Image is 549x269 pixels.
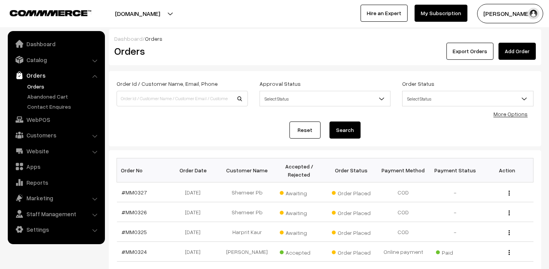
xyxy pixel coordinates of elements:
a: Reports [10,175,102,189]
a: Customers [10,128,102,142]
td: [DATE] [169,202,221,222]
a: Dashboard [10,37,102,51]
img: Menu [509,230,510,235]
span: Order Placed [332,187,371,197]
td: Shemeer Pb [221,182,273,202]
input: Order Id / Customer Name / Customer Email / Customer Phone [117,91,248,106]
a: #MM0327 [122,189,147,196]
span: Accepted [280,246,319,257]
a: Apps [10,160,102,174]
span: Awaiting [280,227,319,237]
span: Awaiting [280,187,319,197]
span: Orders [145,35,162,42]
a: Reset [289,121,321,139]
span: Select Status [260,92,390,106]
span: Select Status [403,92,533,106]
a: Staff Management [10,207,102,221]
td: Online payment [377,242,429,262]
th: Action [481,158,533,182]
span: Order Placed [332,227,371,237]
a: Catalog [10,53,102,67]
button: [DOMAIN_NAME] [88,4,187,23]
a: Add Order [498,43,536,60]
h2: Orders [114,45,247,57]
span: Select Status [260,91,391,106]
a: Abandoned Cart [25,92,102,101]
a: #MM0325 [122,229,147,235]
th: Order Status [325,158,377,182]
label: Order Id / Customer Name, Email, Phone [117,80,218,88]
a: Settings [10,222,102,236]
th: Accepted / Rejected [273,158,325,182]
span: Order Placed [332,246,371,257]
img: Menu [509,191,510,196]
a: #MM0324 [122,248,147,255]
td: [DATE] [169,182,221,202]
img: Menu [509,210,510,215]
td: [DATE] [169,242,221,262]
a: Contact Enquires [25,102,102,111]
a: COMMMERCE [10,8,78,17]
a: WebPOS [10,113,102,127]
th: Order No [117,158,169,182]
td: - [429,222,481,242]
img: Menu [509,250,510,255]
td: [PERSON_NAME] [221,242,273,262]
a: My Subscription [415,5,467,22]
td: COD [377,202,429,222]
a: #MM0326 [122,209,147,215]
td: - [429,202,481,222]
label: Approval Status [260,80,301,88]
td: COD [377,182,429,202]
a: Website [10,144,102,158]
span: Paid [436,246,475,257]
a: More Options [493,111,528,117]
span: Order Placed [332,207,371,217]
th: Payment Method [377,158,429,182]
td: COD [377,222,429,242]
td: - [429,182,481,202]
a: Hire an Expert [361,5,408,22]
a: Orders [25,82,102,90]
a: Dashboard [114,35,143,42]
img: COMMMERCE [10,10,91,16]
a: Orders [10,68,102,82]
button: Search [329,121,361,139]
div: / [114,35,536,43]
th: Order Date [169,158,221,182]
a: Marketing [10,191,102,205]
button: [PERSON_NAME]… [477,4,543,23]
td: Harprit Kaur [221,222,273,242]
span: Select Status [402,91,533,106]
td: [DATE] [169,222,221,242]
th: Payment Status [429,158,481,182]
img: user [528,8,539,19]
span: Awaiting [280,207,319,217]
button: Export Orders [446,43,493,60]
label: Order Status [402,80,434,88]
th: Customer Name [221,158,273,182]
td: Shemeer Pb [221,202,273,222]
